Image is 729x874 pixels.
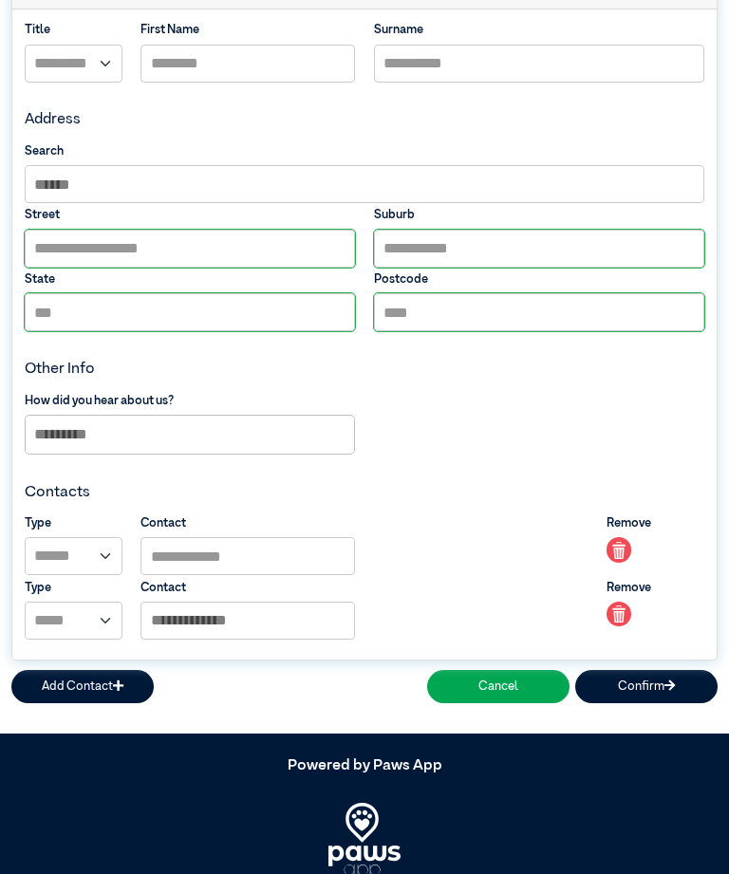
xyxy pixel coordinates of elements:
[607,579,704,597] label: Remove
[140,579,355,597] label: Contact
[25,361,704,379] h4: Other Info
[25,270,356,288] label: State
[25,142,704,160] label: Search
[610,542,627,559] img: delete
[374,206,705,224] label: Suburb
[25,111,704,129] h4: Address
[25,392,356,410] label: How did you hear about us?
[25,206,356,224] label: Street
[11,757,718,775] h5: Powered by Paws App
[25,484,704,502] h4: Contacts
[374,270,705,288] label: Postcode
[11,670,154,703] button: Add Contact
[610,605,627,623] img: delete
[25,21,122,39] label: Title
[140,514,355,532] label: Contact
[374,21,705,39] label: Surname
[25,165,704,203] input: Search by Suburb
[427,670,570,703] button: Cancel
[140,21,355,39] label: First Name
[607,514,704,532] label: Remove
[25,579,122,597] label: Type
[575,670,718,703] button: Confirm
[25,514,122,532] label: Type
